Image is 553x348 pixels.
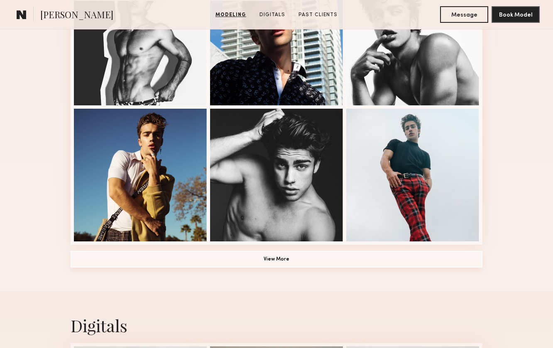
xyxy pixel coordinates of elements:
button: Message [440,6,488,23]
a: Modeling [212,11,250,19]
a: Digitals [256,11,289,19]
button: View More [71,251,482,268]
a: Past Clients [295,11,341,19]
button: Book Model [492,6,540,23]
span: [PERSON_NAME] [40,8,113,23]
div: Digitals [71,314,482,336]
a: Book Model [492,11,540,18]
